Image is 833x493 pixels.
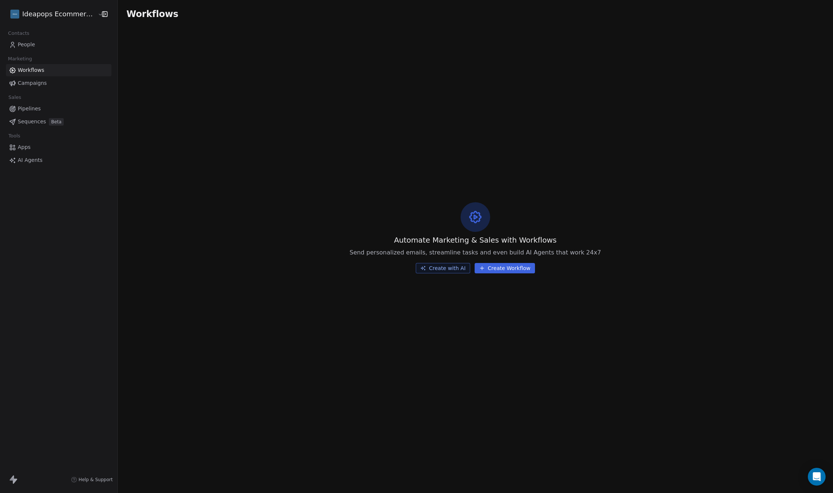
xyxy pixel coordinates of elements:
a: Help & Support [71,477,113,483]
span: AI Agents [18,156,43,164]
span: People [18,41,35,49]
img: brandmark-design.png [10,10,19,19]
a: Pipelines [6,103,111,115]
button: Create Workflow [475,263,535,273]
span: Campaigns [18,79,47,87]
span: Ideapops Ecommerce LLC [22,9,96,19]
a: Workflows [6,64,111,76]
span: Tools [5,130,23,141]
button: Create with AI [416,263,470,273]
span: Marketing [5,53,35,64]
a: AI Agents [6,154,111,166]
a: SequencesBeta [6,116,111,128]
span: Sequences [18,118,46,126]
span: Contacts [5,28,33,39]
span: Pipelines [18,105,41,113]
button: Ideapops Ecommerce LLC [9,8,93,20]
div: Open Intercom Messenger [808,468,826,486]
a: People [6,39,111,51]
a: Campaigns [6,77,111,89]
span: Workflows [18,66,44,74]
span: Help & Support [78,477,113,483]
a: Apps [6,141,111,153]
span: Sales [5,92,24,103]
span: Apps [18,143,31,151]
span: Beta [49,118,64,126]
span: Send personalized emails, streamline tasks and even build AI Agents that work 24x7 [349,248,601,257]
span: Workflows [127,9,178,19]
span: Automate Marketing & Sales with Workflows [394,235,556,245]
